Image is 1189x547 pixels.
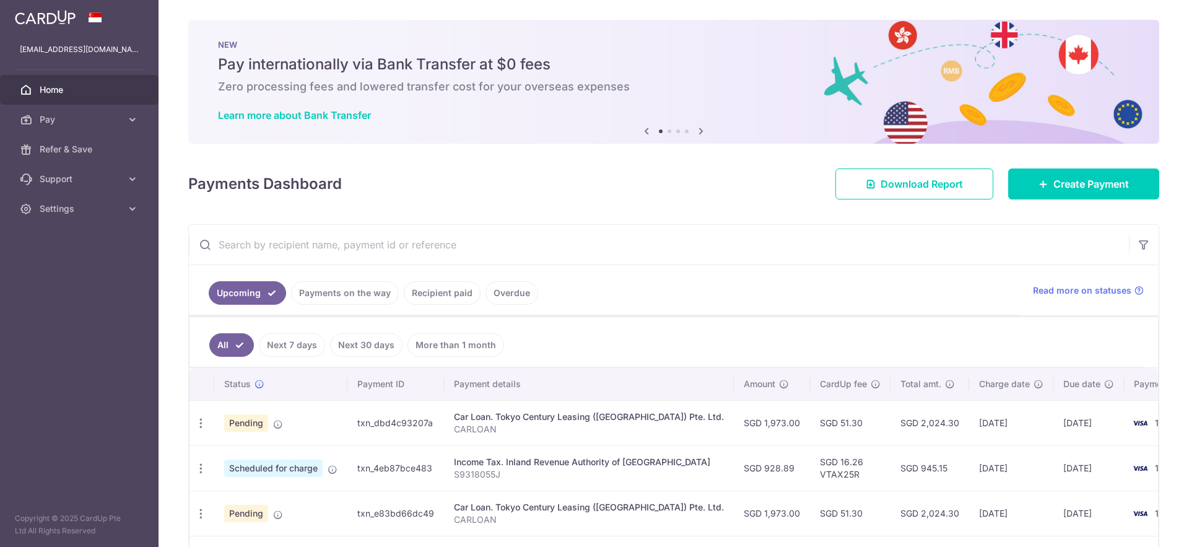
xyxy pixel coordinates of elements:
[404,281,481,305] a: Recipient paid
[259,333,325,357] a: Next 7 days
[810,491,891,536] td: SGD 51.30
[969,445,1053,491] td: [DATE]
[1155,508,1175,519] span: 1059
[1128,506,1152,521] img: Bank Card
[218,79,1130,94] h6: Zero processing fees and lowered transfer cost for your overseas expenses
[347,445,444,491] td: txn_4eb87bce483
[900,378,941,390] span: Total amt.
[486,281,538,305] a: Overdue
[1033,284,1131,297] span: Read more on statuses
[891,445,969,491] td: SGD 945.15
[224,378,251,390] span: Status
[1128,416,1152,431] img: Bank Card
[444,368,734,400] th: Payment details
[734,445,810,491] td: SGD 928.89
[1155,463,1175,473] span: 1059
[1033,284,1144,297] a: Read more on statuses
[20,43,139,56] p: [EMAIL_ADDRESS][DOMAIN_NAME]
[1128,461,1152,476] img: Bank Card
[1053,400,1124,445] td: [DATE]
[291,281,399,305] a: Payments on the way
[40,173,121,185] span: Support
[347,368,444,400] th: Payment ID
[734,491,810,536] td: SGD 1,973.00
[810,445,891,491] td: SGD 16.26 VTAX25R
[330,333,403,357] a: Next 30 days
[454,411,724,423] div: Car Loan. Tokyo Century Leasing ([GEOGRAPHIC_DATA]) Pte. Ltd.
[1063,378,1100,390] span: Due date
[40,143,121,155] span: Refer & Save
[209,333,254,357] a: All
[209,281,286,305] a: Upcoming
[407,333,504,357] a: More than 1 month
[891,400,969,445] td: SGD 2,024.30
[224,414,268,432] span: Pending
[347,400,444,445] td: txn_dbd4c93207a
[979,378,1030,390] span: Charge date
[820,378,867,390] span: CardUp fee
[189,225,1129,265] input: Search by recipient name, payment id or reference
[810,400,891,445] td: SGD 51.30
[218,40,1130,50] p: NEW
[454,456,724,468] div: Income Tax. Inland Revenue Authority of [GEOGRAPHIC_DATA]
[835,168,993,199] a: Download Report
[40,84,121,96] span: Home
[734,400,810,445] td: SGD 1,973.00
[454,501,724,514] div: Car Loan. Tokyo Century Leasing ([GEOGRAPHIC_DATA]) Pte. Ltd.
[454,468,724,481] p: S9318055J
[454,514,724,526] p: CARLOAN
[347,491,444,536] td: txn_e83bd66dc49
[744,378,775,390] span: Amount
[969,491,1053,536] td: [DATE]
[1053,177,1129,191] span: Create Payment
[454,423,724,435] p: CARLOAN
[40,203,121,215] span: Settings
[224,460,323,477] span: Scheduled for charge
[218,109,371,121] a: Learn more about Bank Transfer
[15,10,76,25] img: CardUp
[969,400,1053,445] td: [DATE]
[1008,168,1159,199] a: Create Payment
[1053,445,1124,491] td: [DATE]
[40,113,121,126] span: Pay
[1053,491,1124,536] td: [DATE]
[1155,418,1175,428] span: 1059
[224,505,268,522] span: Pending
[188,20,1159,144] img: Bank transfer banner
[218,55,1130,74] h5: Pay internationally via Bank Transfer at $0 fees
[891,491,969,536] td: SGD 2,024.30
[188,173,342,195] h4: Payments Dashboard
[881,177,963,191] span: Download Report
